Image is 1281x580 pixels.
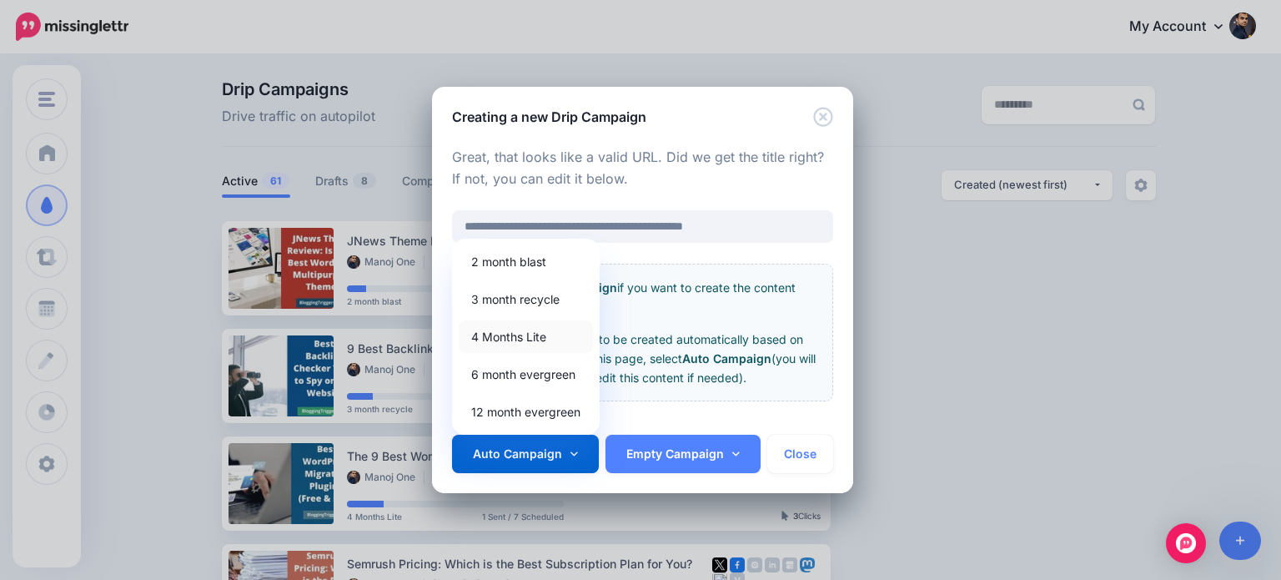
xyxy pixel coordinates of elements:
a: 12 month evergreen [459,396,593,428]
img: website_grey.svg [27,43,40,57]
img: tab_keywords_by_traffic_grey.svg [166,105,179,119]
a: Auto Campaign [452,435,599,473]
div: Open Intercom Messenger [1166,523,1206,563]
a: 6 month evergreen [459,358,593,391]
p: If you'd like the content to be created automatically based on the content we find on this page, ... [466,330,819,387]
div: Domain Overview [63,107,149,118]
b: Auto Campaign [682,351,771,366]
p: Great, that looks like a valid URL. Did we get the title right? If not, you can edit it below. [452,147,833,190]
h5: Creating a new Drip Campaign [452,107,646,127]
img: logo_orange.svg [27,27,40,40]
div: v 4.0.24 [47,27,82,40]
a: 3 month recycle [459,283,593,315]
img: tab_domain_overview_orange.svg [45,105,58,119]
button: Close [767,435,833,473]
button: Close [813,107,833,128]
a: Empty Campaign [605,435,761,473]
div: Keywords by Traffic [184,107,281,118]
div: Domain: [DOMAIN_NAME] [43,43,183,57]
p: Create an if you want to create the content yourself. [466,278,819,316]
a: 2 month blast [459,245,593,278]
a: 4 Months Lite [459,320,593,353]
